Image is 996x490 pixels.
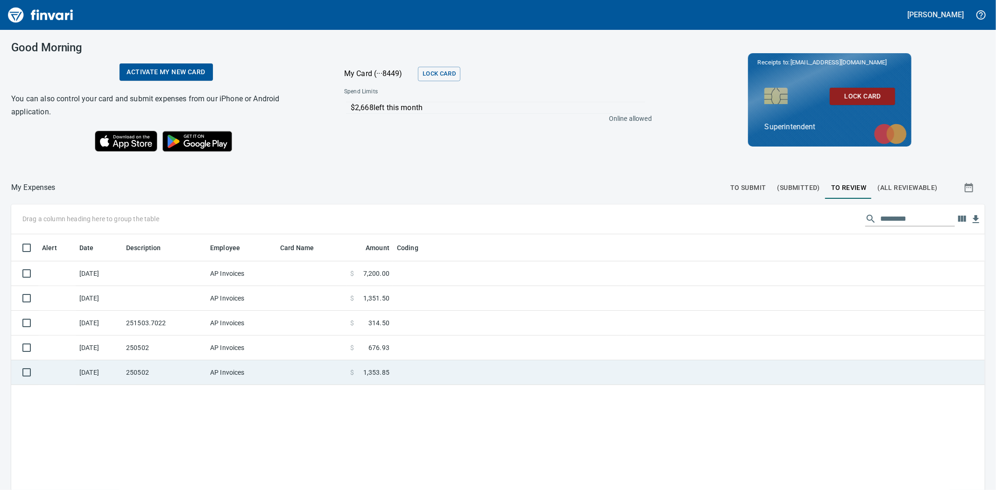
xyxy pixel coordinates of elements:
[120,63,213,81] a: Activate my new card
[418,67,460,81] button: Lock Card
[423,69,456,79] span: Lock Card
[76,311,122,336] td: [DATE]
[122,336,206,360] td: 250502
[122,311,206,336] td: 251503.7022
[869,119,911,149] img: mastercard.svg
[76,360,122,385] td: [DATE]
[122,360,206,385] td: 250502
[6,4,76,26] img: Finvari
[878,182,938,194] span: (All Reviewable)
[363,294,389,303] span: 1,351.50
[397,242,418,253] span: Coding
[764,121,895,133] p: Superintendent
[363,269,389,278] span: 7,200.00
[350,269,354,278] span: $
[363,368,389,377] span: 1,353.85
[11,182,56,193] nav: breadcrumb
[79,242,106,253] span: Date
[11,182,56,193] p: My Expenses
[206,311,276,336] td: AP Invoices
[366,242,389,253] span: Amount
[280,242,326,253] span: Card Name
[837,91,888,102] span: Lock Card
[76,336,122,360] td: [DATE]
[11,92,321,119] h6: You can also control your card and submit expenses from our iPhone or Android application.
[757,58,902,67] p: Receipts to:
[280,242,314,253] span: Card Name
[350,294,354,303] span: $
[206,336,276,360] td: AP Invoices
[157,126,238,157] img: Get it on Google Play
[730,182,766,194] span: To Submit
[126,242,161,253] span: Description
[955,212,969,226] button: Choose columns to display
[969,212,983,226] button: Download Table
[955,176,985,199] button: Show transactions within a particular date range
[350,343,354,352] span: $
[905,7,966,22] button: [PERSON_NAME]
[206,286,276,311] td: AP Invoices
[908,10,964,20] h5: [PERSON_NAME]
[76,286,122,311] td: [DATE]
[95,131,157,152] img: Download on the App Store
[344,68,414,79] p: My Card (···8449)
[22,214,159,224] p: Drag a column heading here to group the table
[350,318,354,328] span: $
[210,242,240,253] span: Employee
[351,102,645,113] p: $2,668 left this month
[368,318,389,328] span: 314.50
[353,242,389,253] span: Amount
[42,242,57,253] span: Alert
[350,368,354,377] span: $
[344,87,514,97] span: Spend Limits
[206,360,276,385] td: AP Invoices
[11,41,321,54] h3: Good Morning
[777,182,820,194] span: (Submitted)
[368,343,389,352] span: 676.93
[206,261,276,286] td: AP Invoices
[127,66,205,78] span: Activate my new card
[210,242,252,253] span: Employee
[790,58,888,67] span: [EMAIL_ADDRESS][DOMAIN_NAME]
[76,261,122,286] td: [DATE]
[126,242,173,253] span: Description
[42,242,69,253] span: Alert
[337,114,652,123] p: Online allowed
[79,242,94,253] span: Date
[830,88,895,105] button: Lock Card
[397,242,431,253] span: Coding
[831,182,867,194] span: To Review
